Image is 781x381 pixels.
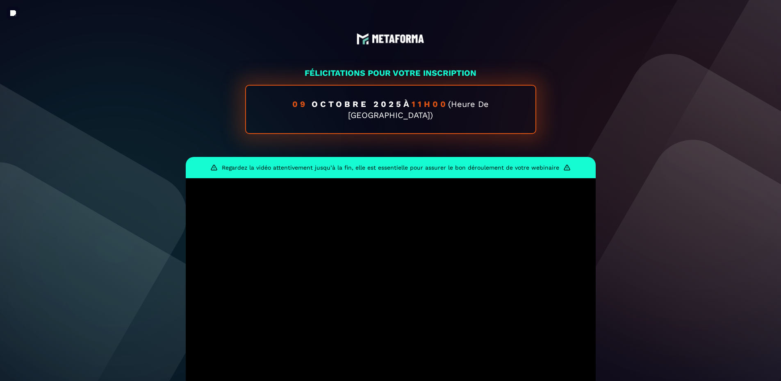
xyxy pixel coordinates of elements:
[312,99,403,109] span: octobre 2025
[412,99,448,109] span: 11h00
[245,85,536,134] div: à
[186,67,596,79] p: FÉLICITATIONS POUR VOTRE INSCRIPTION
[210,164,218,171] img: warning
[292,99,312,109] span: 09
[563,164,571,171] img: warning
[357,33,424,45] img: logo
[222,164,559,171] p: Regardez la vidéo attentivement jusqu’à la fin, elle est essentielle pour assurer le bon déroulem...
